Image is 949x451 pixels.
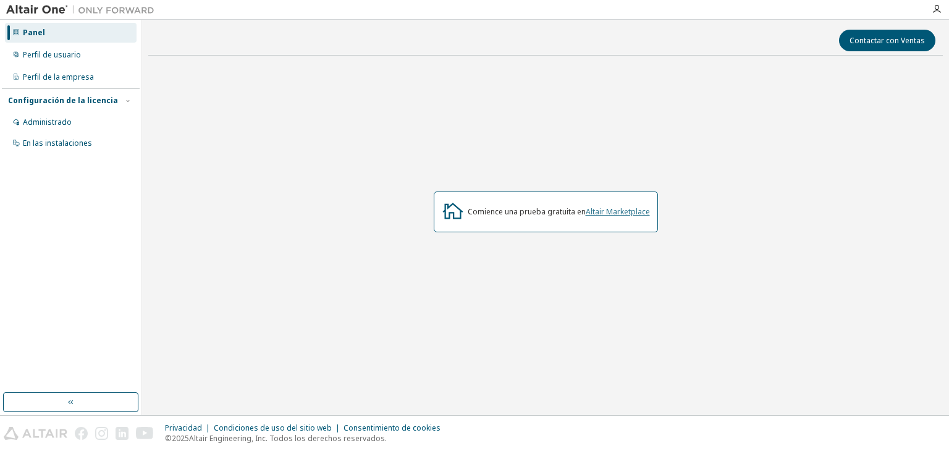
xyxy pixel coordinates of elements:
font: Consentimiento de cookies [344,423,441,433]
img: altair_logo.svg [4,427,67,440]
font: Contactar con Ventas [850,35,925,46]
font: Panel [23,27,45,38]
img: instagram.svg [95,427,108,440]
img: facebook.svg [75,427,88,440]
font: Comience una prueba gratuita en [468,206,586,217]
img: linkedin.svg [116,427,129,440]
font: Altair Engineering, Inc. Todos los derechos reservados. [189,433,387,444]
font: Configuración de la licencia [8,95,118,106]
font: Privacidad [165,423,202,433]
font: Perfil de la empresa [23,72,94,82]
a: Altair Marketplace [586,206,650,217]
font: En las instalaciones [23,138,92,148]
img: Altair Uno [6,4,161,16]
button: Contactar con Ventas [839,30,935,51]
img: youtube.svg [136,427,154,440]
font: Condiciones de uso del sitio web [214,423,332,433]
font: © [165,433,172,444]
font: Administrado [23,117,72,127]
font: Perfil de usuario [23,49,81,60]
font: 2025 [172,433,189,444]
